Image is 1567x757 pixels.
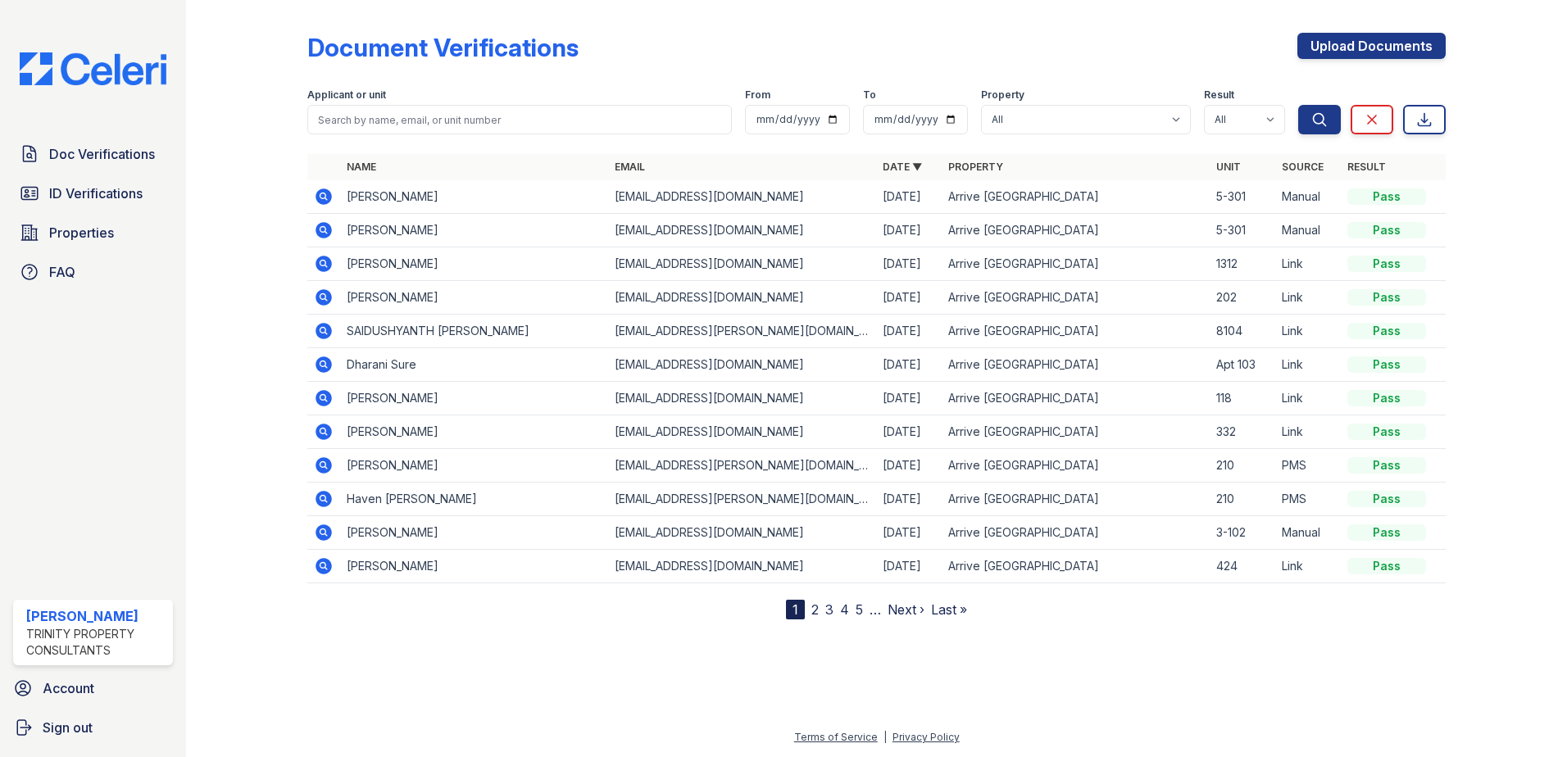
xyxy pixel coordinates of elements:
[340,281,608,315] td: [PERSON_NAME]
[1347,161,1386,173] a: Result
[608,247,876,281] td: [EMAIL_ADDRESS][DOMAIN_NAME]
[1275,449,1341,483] td: PMS
[340,180,608,214] td: [PERSON_NAME]
[888,601,924,618] a: Next ›
[893,731,960,743] a: Privacy Policy
[863,88,876,102] label: To
[876,180,942,214] td: [DATE]
[856,601,863,618] a: 5
[340,382,608,415] td: [PERSON_NAME]
[942,382,1210,415] td: Arrive [GEOGRAPHIC_DATA]
[1347,491,1426,507] div: Pass
[1275,382,1341,415] td: Link
[1297,33,1446,59] a: Upload Documents
[340,214,608,247] td: [PERSON_NAME]
[1210,247,1275,281] td: 1312
[942,315,1210,348] td: Arrive [GEOGRAPHIC_DATA]
[942,214,1210,247] td: Arrive [GEOGRAPHIC_DATA]
[942,516,1210,550] td: Arrive [GEOGRAPHIC_DATA]
[1275,214,1341,247] td: Manual
[1210,516,1275,550] td: 3-102
[49,223,114,243] span: Properties
[876,348,942,382] td: [DATE]
[786,600,805,619] div: 1
[608,449,876,483] td: [EMAIL_ADDRESS][PERSON_NAME][DOMAIN_NAME]
[811,601,819,618] a: 2
[1210,180,1275,214] td: 5-301
[825,601,833,618] a: 3
[608,315,876,348] td: [EMAIL_ADDRESS][PERSON_NAME][DOMAIN_NAME]
[942,348,1210,382] td: Arrive [GEOGRAPHIC_DATA]
[1347,424,1426,440] div: Pass
[13,216,173,249] a: Properties
[1347,256,1426,272] div: Pass
[876,550,942,583] td: [DATE]
[49,184,143,203] span: ID Verifications
[307,33,579,62] div: Document Verifications
[876,415,942,449] td: [DATE]
[876,214,942,247] td: [DATE]
[43,678,94,698] span: Account
[7,711,179,744] button: Sign out
[1210,415,1275,449] td: 332
[1275,180,1341,214] td: Manual
[1275,281,1341,315] td: Link
[1347,323,1426,339] div: Pass
[340,247,608,281] td: [PERSON_NAME]
[876,516,942,550] td: [DATE]
[840,601,849,618] a: 4
[1282,161,1324,173] a: Source
[608,483,876,516] td: [EMAIL_ADDRESS][PERSON_NAME][DOMAIN_NAME]
[1275,415,1341,449] td: Link
[876,449,942,483] td: [DATE]
[1210,449,1275,483] td: 210
[43,718,93,737] span: Sign out
[608,214,876,247] td: [EMAIL_ADDRESS][DOMAIN_NAME]
[1347,289,1426,306] div: Pass
[870,600,881,619] span: …
[794,731,878,743] a: Terms of Service
[49,262,75,282] span: FAQ
[1210,550,1275,583] td: 424
[615,161,645,173] a: Email
[7,672,179,705] a: Account
[307,105,732,134] input: Search by name, email, or unit number
[340,315,608,348] td: SAIDUSHYANTH [PERSON_NAME]
[608,516,876,550] td: [EMAIL_ADDRESS][DOMAIN_NAME]
[1210,483,1275,516] td: 210
[883,161,922,173] a: Date ▼
[340,550,608,583] td: [PERSON_NAME]
[1347,390,1426,406] div: Pass
[13,138,173,170] a: Doc Verifications
[876,247,942,281] td: [DATE]
[1210,348,1275,382] td: Apt 103
[26,606,166,626] div: [PERSON_NAME]
[49,144,155,164] span: Doc Verifications
[1210,382,1275,415] td: 118
[1210,214,1275,247] td: 5-301
[883,731,887,743] div: |
[876,315,942,348] td: [DATE]
[876,382,942,415] td: [DATE]
[1347,558,1426,574] div: Pass
[26,626,166,659] div: Trinity Property Consultants
[1275,516,1341,550] td: Manual
[340,483,608,516] td: Haven [PERSON_NAME]
[340,415,608,449] td: [PERSON_NAME]
[307,88,386,102] label: Applicant or unit
[608,281,876,315] td: [EMAIL_ADDRESS][DOMAIN_NAME]
[1347,222,1426,238] div: Pass
[745,88,770,102] label: From
[340,516,608,550] td: [PERSON_NAME]
[1204,88,1234,102] label: Result
[1347,356,1426,373] div: Pass
[1216,161,1241,173] a: Unit
[608,415,876,449] td: [EMAIL_ADDRESS][DOMAIN_NAME]
[1210,281,1275,315] td: 202
[347,161,376,173] a: Name
[608,180,876,214] td: [EMAIL_ADDRESS][DOMAIN_NAME]
[942,550,1210,583] td: Arrive [GEOGRAPHIC_DATA]
[1275,348,1341,382] td: Link
[608,382,876,415] td: [EMAIL_ADDRESS][DOMAIN_NAME]
[948,161,1003,173] a: Property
